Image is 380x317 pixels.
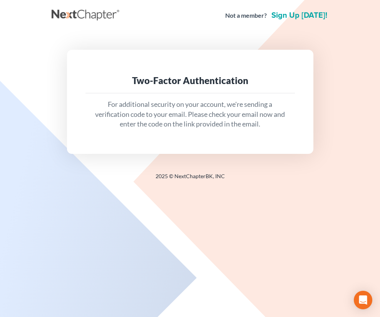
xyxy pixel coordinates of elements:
[52,172,329,186] div: 2025 © NextChapterBK, INC
[354,291,372,309] div: Open Intercom Messenger
[92,99,289,129] p: For additional security on your account, we're sending a verification code to your email. Please ...
[225,11,267,20] strong: Not a member?
[92,74,289,87] div: Two-Factor Authentication
[270,12,329,19] a: Sign up [DATE]!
